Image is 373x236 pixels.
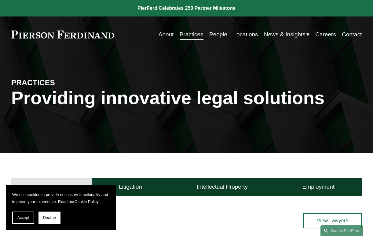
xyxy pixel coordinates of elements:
a: Careers [315,29,336,40]
h4: PRACTICES [11,78,99,87]
h4: Corporate [38,183,64,191]
a: About [159,29,174,40]
a: Locations [233,29,258,40]
button: Decline [38,212,60,224]
h4: Intellectual Property [197,183,248,191]
a: View Lawyers [303,213,362,228]
a: Search this site [320,225,363,236]
p: We use cookies to provide necessary functionality and improve your experience. Read our . [12,191,110,205]
span: Decline [43,216,56,220]
a: Contact [342,29,362,40]
a: Cookie Policy [75,199,98,204]
a: People [209,29,227,40]
h4: Employment [302,183,335,191]
h1: Providing innovative legal solutions [11,88,362,109]
h4: Litigation [119,183,142,191]
button: Accept [12,212,34,224]
span: News & Insights [264,29,305,40]
a: folder dropdown [264,29,309,40]
a: Practices [180,29,203,40]
section: Cookie banner [6,185,116,230]
span: Accept [17,216,29,220]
